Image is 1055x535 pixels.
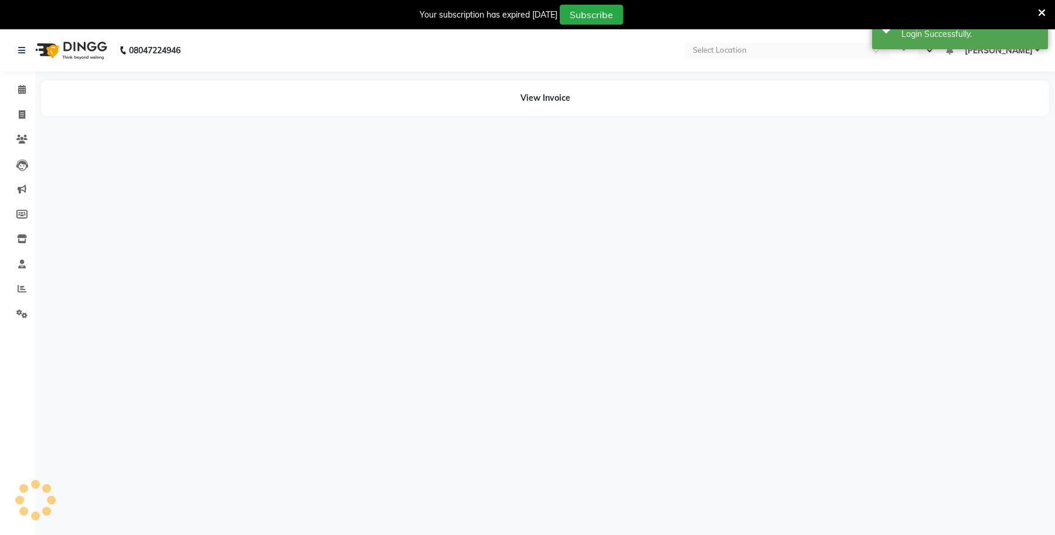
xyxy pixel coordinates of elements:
[965,45,1033,57] span: [PERSON_NAME]
[560,5,623,25] button: Subscribe
[901,28,1039,40] div: Login Successfully.
[129,34,181,67] b: 08047224946
[693,45,747,56] div: Select Location
[30,34,110,67] img: logo
[41,80,1049,116] div: View Invoice
[420,9,557,21] div: Your subscription has expired [DATE]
